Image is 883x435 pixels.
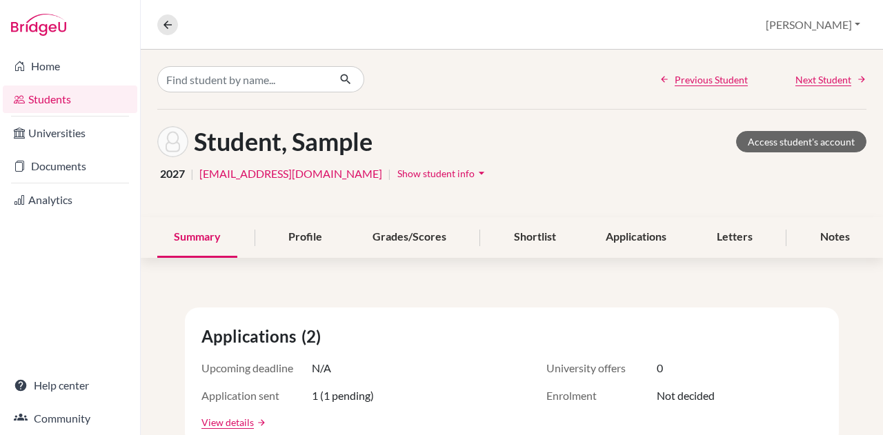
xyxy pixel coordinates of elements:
span: N/A [312,360,331,376]
span: | [388,165,391,182]
div: Profile [272,217,339,258]
a: View details [201,415,254,429]
a: Previous Student [659,72,748,87]
a: Students [3,85,137,113]
span: 0 [657,360,663,376]
div: Shortlist [497,217,573,258]
button: Show student infoarrow_drop_down [397,163,489,184]
a: Analytics [3,186,137,214]
input: Find student by name... [157,66,328,92]
span: Show student info [397,168,475,179]
span: Next Student [795,72,851,87]
span: 1 (1 pending) [312,387,374,404]
span: Application sent [201,387,312,404]
a: Next Student [795,72,866,87]
button: [PERSON_NAME] [760,12,866,38]
a: Help center [3,372,137,399]
span: Upcoming deadline [201,360,312,376]
i: arrow_drop_down [475,166,488,180]
a: Home [3,52,137,80]
div: Applications [589,217,683,258]
span: Previous Student [675,72,748,87]
div: Grades/Scores [356,217,463,258]
div: Letters [700,217,769,258]
img: Sample Student's avatar [157,126,188,157]
span: (2) [301,324,326,349]
h1: Student, Sample [194,127,373,156]
span: Not decided [657,387,715,404]
span: Enrolment [546,387,657,404]
a: Access student's account [736,131,866,152]
span: University offers [546,360,657,376]
span: Applications [201,324,301,349]
div: Summary [157,217,237,258]
a: arrow_forward [254,418,266,427]
a: Documents [3,152,137,180]
span: | [190,165,194,182]
span: 2027 [160,165,185,182]
a: Community [3,405,137,432]
a: Universities [3,119,137,147]
img: Bridge-U [11,14,66,36]
a: [EMAIL_ADDRESS][DOMAIN_NAME] [199,165,382,182]
div: Notes [804,217,866,258]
